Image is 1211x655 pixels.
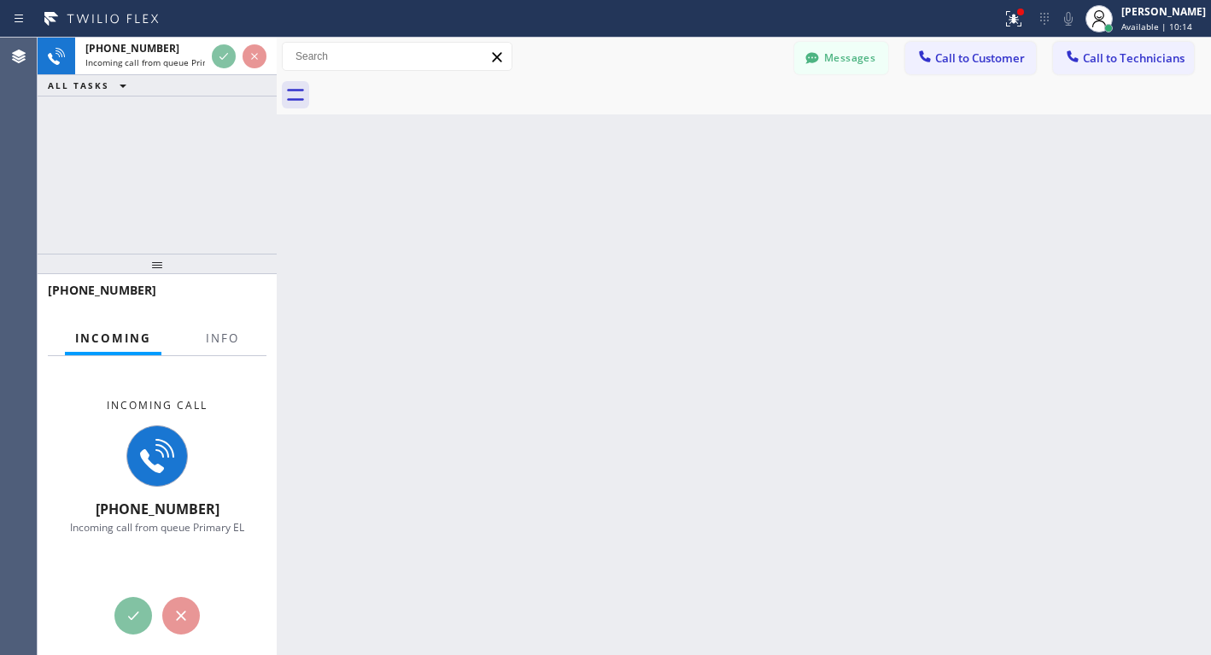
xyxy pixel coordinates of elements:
button: Info [196,322,249,355]
span: [PHONE_NUMBER] [48,282,156,298]
button: Mute [1056,7,1080,31]
button: Reject [243,44,266,68]
button: Call to Customer [905,42,1036,74]
span: Incoming call from queue Primary EL [85,56,235,68]
div: [PERSON_NAME] [1121,4,1206,19]
span: Incoming [75,330,151,346]
span: ALL TASKS [48,79,109,91]
span: [PHONE_NUMBER] [85,41,179,56]
button: Incoming [65,322,161,355]
span: Incoming call [107,398,208,412]
button: Call to Technicians [1053,42,1194,74]
span: Call to Technicians [1083,50,1185,66]
span: Incoming call from queue Primary EL [70,520,244,535]
span: Call to Customer [935,50,1025,66]
span: [PHONE_NUMBER] [96,500,219,518]
button: Accept [212,44,236,68]
button: Reject [162,597,200,635]
button: Accept [114,597,152,635]
span: Available | 10:14 [1121,20,1192,32]
span: Info [206,330,239,346]
button: Messages [794,42,888,74]
input: Search [283,43,512,70]
button: ALL TASKS [38,75,143,96]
